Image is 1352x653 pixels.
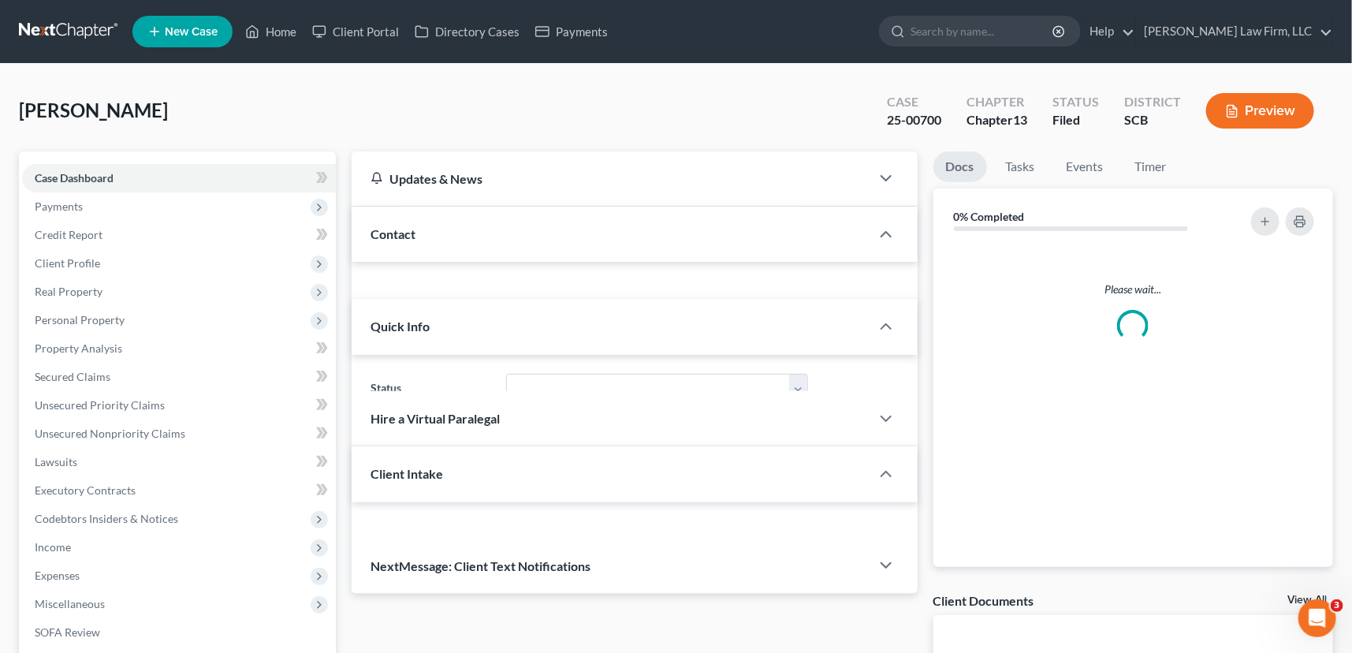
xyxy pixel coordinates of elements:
[911,17,1055,46] input: Search by name...
[993,151,1048,182] a: Tasks
[1123,151,1179,182] a: Timer
[35,370,110,383] span: Secured Claims
[22,391,336,420] a: Unsecured Priority Claims
[35,313,125,326] span: Personal Property
[35,285,102,298] span: Real Property
[1136,17,1332,46] a: [PERSON_NAME] Law Firm, LLC
[1331,599,1343,612] span: 3
[19,99,168,121] span: [PERSON_NAME]
[35,455,77,468] span: Lawsuits
[371,319,430,334] span: Quick Info
[35,597,105,610] span: Miscellaneous
[887,111,941,129] div: 25-00700
[237,17,304,46] a: Home
[35,171,114,185] span: Case Dashboard
[371,558,590,573] span: NextMessage: Client Text Notifications
[35,569,80,582] span: Expenses
[304,17,407,46] a: Client Portal
[22,448,336,476] a: Lawsuits
[1013,112,1027,127] span: 13
[1124,93,1181,111] div: District
[887,93,941,111] div: Case
[1082,17,1134,46] a: Help
[527,17,616,46] a: Payments
[1287,595,1327,606] a: View All
[22,618,336,647] a: SOFA Review
[1124,111,1181,129] div: SCB
[22,334,336,363] a: Property Analysis
[35,427,185,440] span: Unsecured Nonpriority Claims
[363,374,499,405] label: Status
[22,164,336,192] a: Case Dashboard
[1052,93,1099,111] div: Status
[407,17,527,46] a: Directory Cases
[22,221,336,249] a: Credit Report
[967,93,1027,111] div: Chapter
[22,363,336,391] a: Secured Claims
[933,592,1034,609] div: Client Documents
[1298,599,1336,637] iframe: Intercom live chat
[35,256,100,270] span: Client Profile
[371,226,415,241] span: Contact
[967,111,1027,129] div: Chapter
[1052,111,1099,129] div: Filed
[1054,151,1116,182] a: Events
[35,540,71,554] span: Income
[1206,93,1314,129] button: Preview
[22,420,336,448] a: Unsecured Nonpriority Claims
[35,398,165,412] span: Unsecured Priority Claims
[165,26,218,38] span: New Case
[35,200,83,213] span: Payments
[946,282,1320,297] p: Please wait...
[371,170,851,187] div: Updates & News
[371,411,500,426] span: Hire a Virtual Paralegal
[35,228,102,241] span: Credit Report
[35,341,122,355] span: Property Analysis
[22,476,336,505] a: Executory Contracts
[933,151,987,182] a: Docs
[954,210,1025,223] strong: 0% Completed
[35,512,178,525] span: Codebtors Insiders & Notices
[35,625,100,639] span: SOFA Review
[35,483,136,497] span: Executory Contracts
[371,466,443,481] span: Client Intake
